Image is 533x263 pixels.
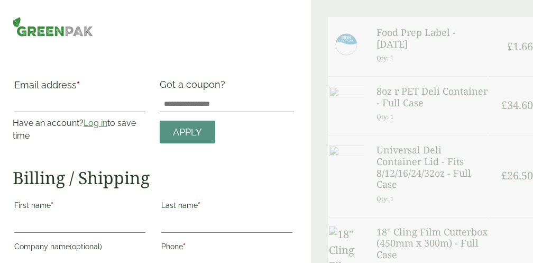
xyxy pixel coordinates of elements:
[84,118,107,128] a: Log in
[161,239,292,257] label: Phone
[161,198,292,216] label: Last name
[13,117,147,142] p: Have an account? to save time
[70,242,102,251] span: (optional)
[51,201,53,210] abbr: required
[14,198,145,216] label: First name
[160,121,215,143] a: Apply
[160,79,229,95] label: Got a coupon?
[173,126,202,138] span: Apply
[14,80,145,95] label: Email address
[13,168,294,188] h2: Billing / Shipping
[183,242,186,251] abbr: required
[77,79,80,90] abbr: required
[198,201,200,210] abbr: required
[13,17,93,37] img: GreenPak Supplies
[14,239,145,257] label: Company name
